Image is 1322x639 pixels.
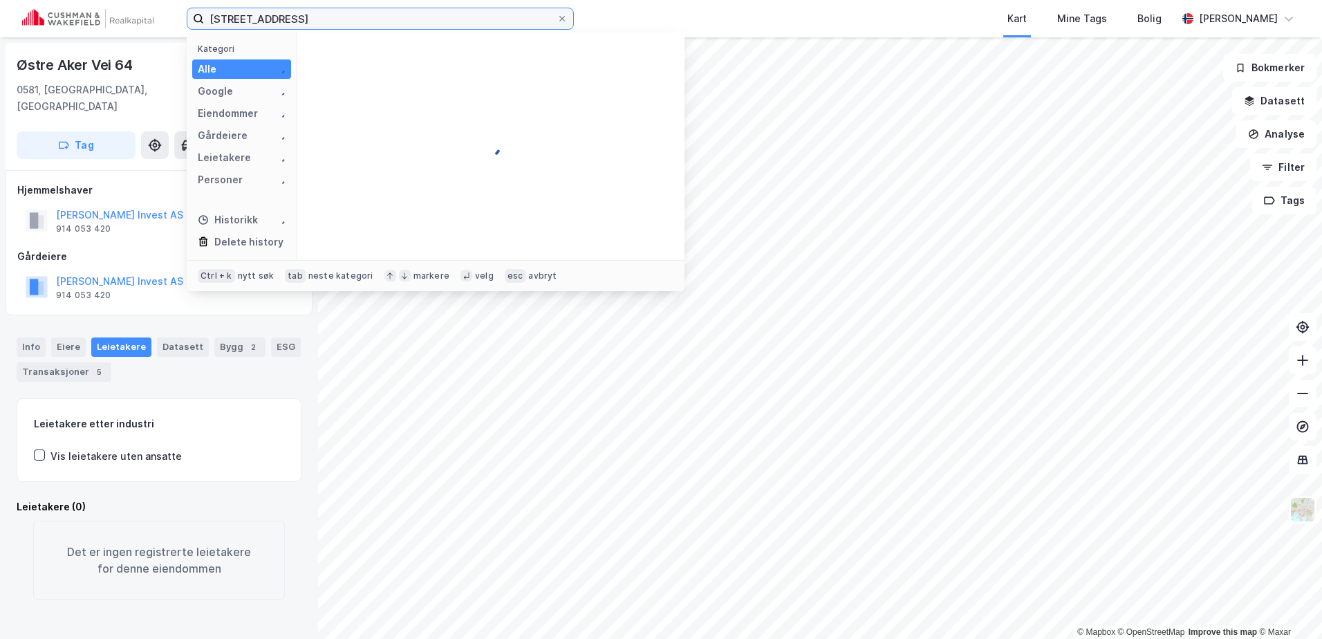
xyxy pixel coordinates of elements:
div: markere [413,270,449,281]
div: 5 [92,365,106,379]
a: Improve this map [1189,627,1257,637]
img: spinner.a6d8c91a73a9ac5275cf975e30b51cfb.svg [274,152,286,163]
div: Kart [1007,10,1027,27]
div: Gårdeiere [17,248,301,265]
div: velg [475,270,494,281]
button: Tags [1252,187,1316,214]
div: 0581, [GEOGRAPHIC_DATA], [GEOGRAPHIC_DATA] [17,82,192,115]
div: Leietakere [91,337,151,357]
img: cushman-wakefield-realkapital-logo.202ea83816669bd177139c58696a8fa1.svg [22,9,153,28]
div: 914 053 420 [56,223,111,234]
img: spinner.a6d8c91a73a9ac5275cf975e30b51cfb.svg [274,108,286,119]
div: Kontrollprogram for chat [1253,573,1322,639]
div: Eiendommer [198,105,258,122]
div: Alle [198,61,216,77]
div: Bygg [214,337,266,357]
div: Eiere [51,337,86,357]
img: spinner.a6d8c91a73a9ac5275cf975e30b51cfb.svg [274,130,286,141]
div: Leietakere [198,149,251,166]
div: Datasett [157,337,209,357]
button: Tag [17,131,136,159]
div: Delete history [214,234,283,250]
div: Google [198,83,233,100]
div: nytt søk [238,270,274,281]
div: Leietakere etter industri [34,416,284,432]
div: 914 053 420 [56,290,111,301]
img: spinner.a6d8c91a73a9ac5275cf975e30b51cfb.svg [274,64,286,75]
div: ESG [271,337,301,357]
div: Transaksjoner [17,362,111,382]
div: [PERSON_NAME] [1199,10,1278,27]
div: neste kategori [308,270,373,281]
a: OpenStreetMap [1118,627,1185,637]
img: spinner.a6d8c91a73a9ac5275cf975e30b51cfb.svg [274,214,286,225]
div: Gårdeiere [198,127,248,144]
input: Søk på adresse, matrikkel, gårdeiere, leietakere eller personer [204,8,557,29]
div: Vis leietakere uten ansatte [50,448,182,465]
div: 2 [246,340,260,354]
div: Bolig [1137,10,1162,27]
button: Datasett [1232,87,1316,115]
div: Østre Aker Vei 64 [17,54,136,76]
div: Personer [198,172,243,188]
div: Info [17,337,46,357]
div: avbryt [528,270,557,281]
button: Analyse [1236,120,1316,148]
div: esc [505,269,526,283]
img: spinner.a6d8c91a73a9ac5275cf975e30b51cfb.svg [480,136,502,158]
div: Historikk [198,212,258,228]
button: Filter [1250,154,1316,181]
div: Kategori [198,44,291,54]
div: Hjemmelshaver [17,182,301,198]
img: spinner.a6d8c91a73a9ac5275cf975e30b51cfb.svg [274,86,286,97]
div: Mine Tags [1057,10,1107,27]
div: tab [285,269,306,283]
div: Ctrl + k [198,269,235,283]
img: Z [1290,497,1316,523]
img: spinner.a6d8c91a73a9ac5275cf975e30b51cfb.svg [274,174,286,185]
div: Leietakere (0) [17,499,301,515]
a: Mapbox [1077,627,1115,637]
div: Det er ingen registrerte leietakere for denne eiendommen [33,521,285,600]
button: Bokmerker [1223,54,1316,82]
iframe: Chat Widget [1253,573,1322,639]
